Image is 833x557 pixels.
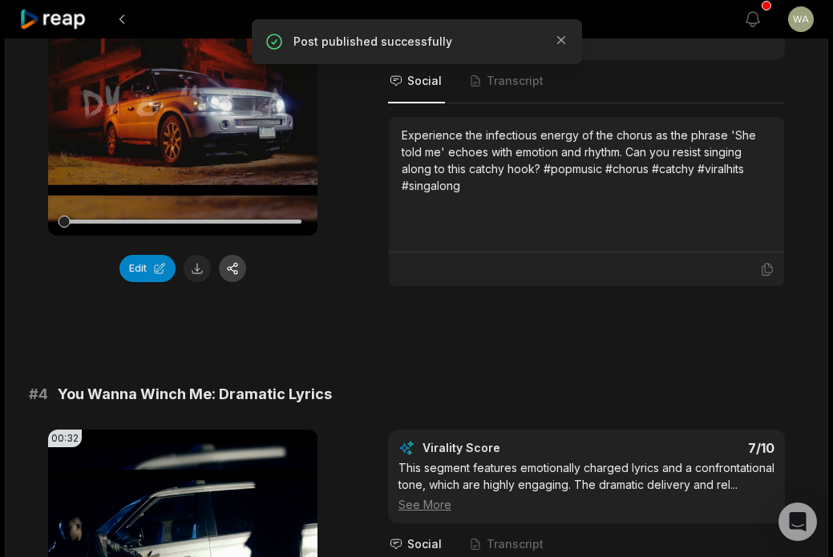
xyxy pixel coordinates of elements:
[407,73,442,89] span: Social
[778,503,817,541] div: Open Intercom Messenger
[487,73,544,89] span: Transcript
[402,127,771,194] div: Experience the infectious energy of the chorus as the phrase 'She told me' echoes with emotion an...
[398,459,774,513] div: This segment features emotionally charged lyrics and a confrontational tone, which are highly eng...
[58,383,332,406] span: You Wanna Winch Me: Dramatic Lyrics
[423,440,595,456] div: Virality Score
[487,536,544,552] span: Transcript
[293,34,540,50] p: Post published successfully
[603,440,775,456] div: 7 /10
[388,60,785,103] nav: Tabs
[407,536,442,552] span: Social
[398,33,774,50] div: See More
[119,255,176,282] button: Edit
[398,496,774,513] div: See More
[29,383,48,406] span: # 4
